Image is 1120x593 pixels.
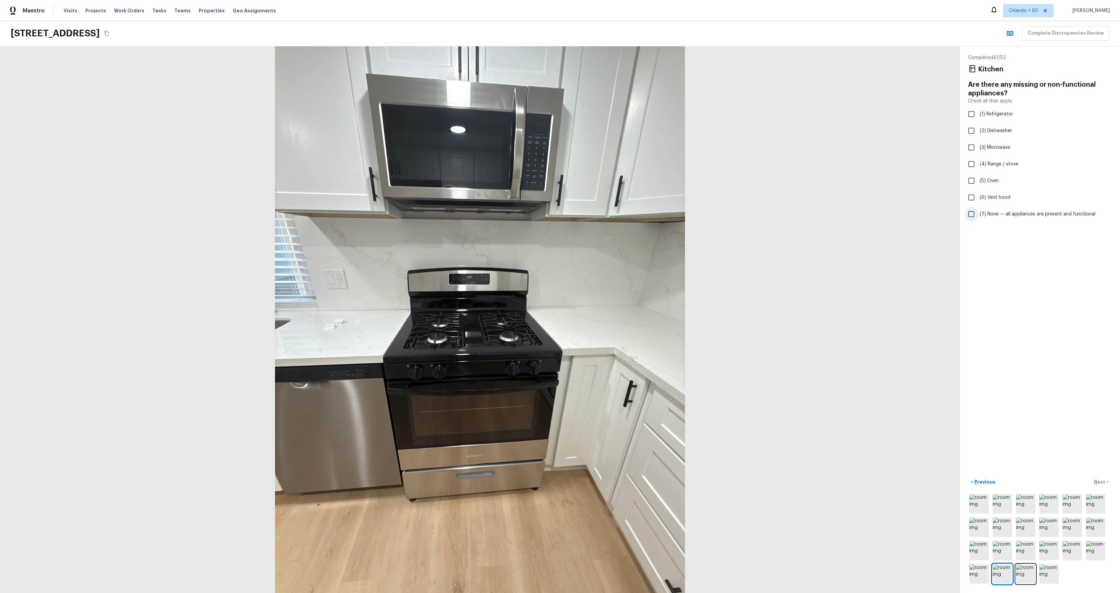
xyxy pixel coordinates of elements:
[969,541,989,560] img: room img
[1016,494,1035,514] img: room img
[980,127,1012,134] span: (2) Dishwasher
[11,27,100,39] h2: [STREET_ADDRESS]
[980,111,1013,117] span: (1) Refrigerator
[980,177,999,184] span: (5) Oven
[1039,541,1059,560] img: room img
[233,7,276,14] span: Geo Assignments
[978,65,1003,74] h4: Kitchen
[1063,541,1082,560] img: room img
[1086,541,1105,560] img: room img
[114,7,144,14] span: Work Orders
[1039,564,1059,584] img: room img
[980,144,1010,151] span: (3) Microwave
[980,194,1010,201] span: (6) Vent hood
[152,8,166,13] span: Tasks
[969,494,989,514] img: room img
[968,54,1112,61] p: Completed 41 / 52
[973,479,995,485] p: Previous
[1063,518,1082,537] img: room img
[85,7,106,14] span: Projects
[968,98,1012,104] p: Check all that apply.
[980,211,1095,217] span: (7) None — all appliances are present and functional
[1070,7,1110,14] span: [PERSON_NAME]
[993,518,1012,537] img: room img
[1086,494,1105,514] img: room img
[1086,518,1105,537] img: room img
[980,161,1018,167] span: (4) Range / stove
[102,29,111,38] button: Copy Address
[969,564,989,584] img: room img
[993,494,1012,514] img: room img
[969,518,989,537] img: room img
[968,477,998,488] button: <Previous
[1039,494,1059,514] img: room img
[1016,518,1035,537] img: room img
[1016,541,1035,560] img: room img
[993,541,1012,560] img: room img
[1063,494,1082,514] img: room img
[174,7,191,14] span: Teams
[1039,518,1059,537] img: room img
[993,564,1012,584] img: room img
[968,80,1112,98] h4: Are there any missing or non-functional appliances?
[1016,564,1035,584] img: room img
[64,7,77,14] span: Visits
[199,7,225,14] span: Properties
[1009,7,1038,14] span: Orlando + 60
[23,7,45,14] span: Maestro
